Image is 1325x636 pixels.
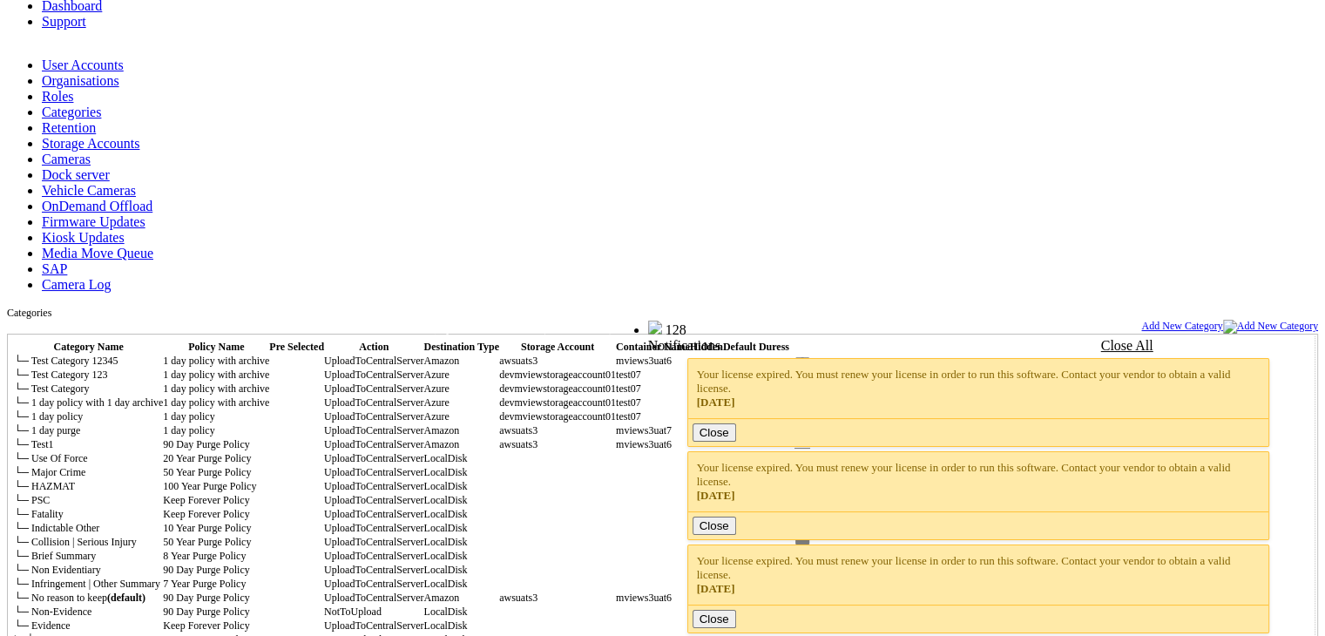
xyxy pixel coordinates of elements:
[14,437,163,451] td: └─ Test1
[107,592,145,604] span: (default)
[163,409,269,423] td: 1 day policy
[163,396,269,409] td: 1 day policy with archive
[163,577,269,591] td: 7 Year Purge Policy
[693,517,736,535] button: Close
[163,479,269,493] td: 100 Year Purge Policy
[392,321,613,335] span: Welcome, System Administrator (Administrator)
[324,465,423,479] td: UploadToCentralServer
[693,610,736,628] button: Close
[666,322,686,337] span: 128
[324,354,423,368] td: UploadToCentralServer
[42,105,101,119] a: Categories
[697,396,735,409] span: [DATE]
[324,341,423,354] th: Action
[163,437,269,451] td: 90 Day Purge Policy
[324,396,423,409] td: UploadToCentralServer
[42,214,145,229] a: Firmware Updates
[324,451,423,465] td: UploadToCentralServer
[697,368,1261,409] div: Your license expired. You must renew your license in order to run this software. Contact your ven...
[324,563,423,577] td: UploadToCentralServer
[693,423,736,442] button: Close
[14,493,163,507] td: └─ PSC
[14,549,163,563] td: └─ Brief Summary
[324,619,423,633] td: UploadToCentralServer
[324,382,423,396] td: UploadToCentralServer
[14,591,163,605] td: └─ No reason to keep
[163,465,269,479] td: 50 Year Purge Policy
[324,423,423,437] td: UploadToCentralServer
[42,136,139,151] a: Storage Accounts
[269,341,324,354] th: Pre Selected
[14,465,163,479] td: └─ Major Crime
[14,382,163,396] td: └─ Test Category
[14,368,163,382] td: └─ Test Category 123
[42,73,119,88] a: Organisations
[14,451,163,465] td: └─ Use Of Force
[163,451,269,465] td: 20 Year Purge Policy
[697,582,735,595] span: [DATE]
[14,479,163,493] td: └─ HAZMAT
[648,338,1281,354] div: Notifications
[14,341,163,354] th: Category Name
[324,409,423,423] td: UploadToCentralServer
[324,605,423,619] td: NotToUpload
[14,605,163,619] td: └─ Non-Evidence
[14,619,163,633] td: └─ Evidence
[7,307,51,319] span: Categories
[42,183,136,198] a: Vehicle Cameras
[42,277,112,292] a: Camera Log
[163,605,269,619] td: 90 Day Purge Policy
[14,409,163,423] td: └─ 1 day policy
[42,89,73,104] a: Roles
[1101,338,1153,353] a: Close All
[324,507,423,521] td: UploadToCentralServer
[324,521,423,535] td: UploadToCentralServer
[163,549,269,563] td: 8 Year Purge Policy
[14,507,163,521] td: └─ Fatality
[648,321,662,335] img: bell25.png
[697,461,1261,503] div: Your license expired. You must renew your license in order to run this software. Contact your ven...
[697,554,1261,596] div: Your license expired. You must renew your license in order to run this software. Contact your ven...
[42,152,91,166] a: Cameras
[163,535,269,549] td: 50 Year Purge Policy
[42,167,110,182] a: Dock server
[14,396,163,409] td: └─ 1 day policy with 1 day archive
[324,368,423,382] td: UploadToCentralServer
[324,479,423,493] td: UploadToCentralServer
[163,521,269,535] td: 10 Year Purge Policy
[42,199,152,213] a: OnDemand Offload
[42,246,153,260] a: Media Move Queue
[14,354,163,368] td: └─ Test Category 12345
[42,14,86,29] a: Support
[42,58,124,72] a: User Accounts
[163,619,269,633] td: Keep Forever Policy
[14,535,163,549] td: └─ Collision | Serious Injury
[163,563,269,577] td: 90 Day Purge Policy
[324,493,423,507] td: UploadToCentralServer
[163,423,269,437] td: 1 day policy
[14,563,163,577] td: └─ Non Evidentiary
[697,489,735,502] span: [DATE]
[163,591,269,605] td: 90 Day Purge Policy
[163,382,269,396] td: 1 day policy with archive
[42,261,67,276] a: SAP
[324,549,423,563] td: UploadToCentralServer
[324,535,423,549] td: UploadToCentralServer
[163,507,269,521] td: Keep Forever Policy
[324,591,423,605] td: UploadToCentralServer
[14,521,163,535] td: └─ Indictable Other
[163,493,269,507] td: Keep Forever Policy
[163,354,269,368] td: 1 day policy with archive
[163,341,269,354] th: Policy Name
[14,577,163,591] td: └─ Infringement | Other Summary
[324,437,423,451] td: UploadToCentralServer
[42,120,96,135] a: Retention
[163,368,269,382] td: 1 day policy with archive
[42,230,125,245] a: Kiosk Updates
[324,577,423,591] td: UploadToCentralServer
[14,423,163,437] td: └─ 1 day purge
